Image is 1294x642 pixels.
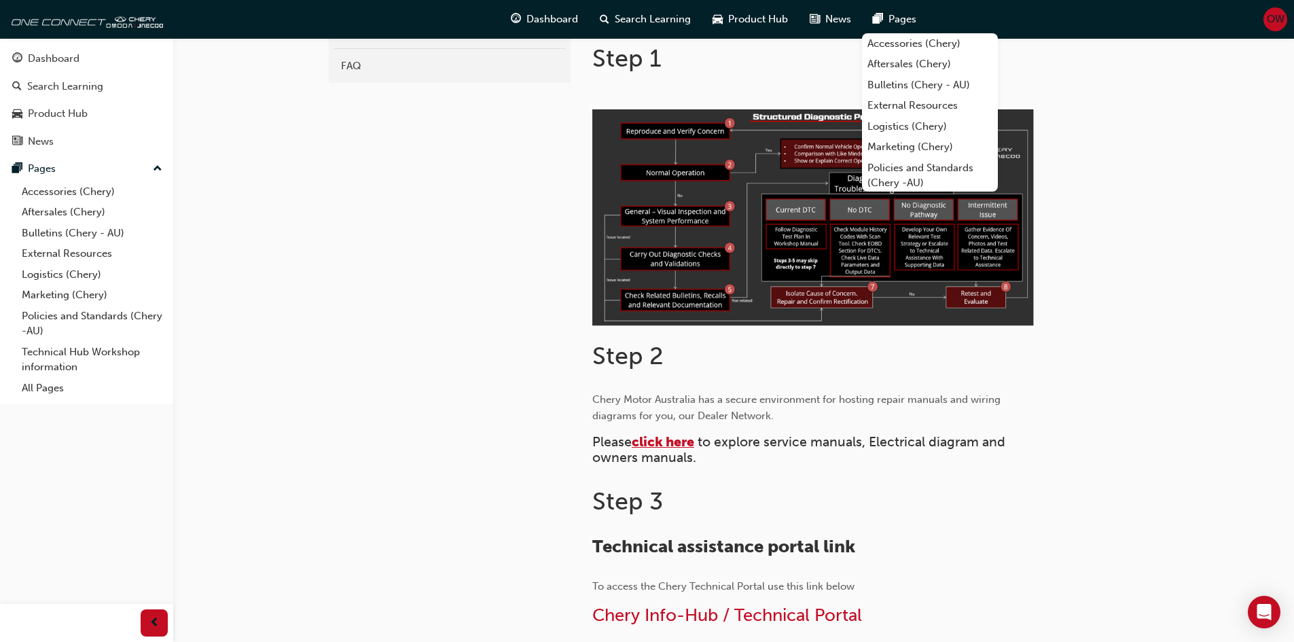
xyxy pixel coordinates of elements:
[27,79,103,94] div: Search Learning
[888,12,916,27] span: Pages
[16,243,168,264] a: External Resources
[28,106,88,122] div: Product Hub
[16,181,168,202] a: Accessories (Chery)
[5,101,168,126] a: Product Hub
[1263,7,1287,31] button: OW
[862,137,998,158] a: Marketing (Chery)
[862,116,998,137] a: Logistics (Chery)
[16,223,168,244] a: Bulletins (Chery - AU)
[600,11,609,28] span: search-icon
[16,378,168,399] a: All Pages
[873,11,883,28] span: pages-icon
[149,615,160,632] span: prev-icon
[16,285,168,306] a: Marketing (Chery)
[334,54,565,78] a: FAQ
[16,342,168,378] a: Technical Hub Workshop information
[810,11,820,28] span: news-icon
[862,158,998,194] a: Policies and Standards (Chery -AU)
[526,12,578,27] span: Dashboard
[862,54,998,75] a: Aftersales (Chery)
[28,51,79,67] div: Dashboard
[713,11,723,28] span: car-icon
[592,393,1003,422] span: Chery Motor Australia has a secure environment for hosting repair manuals and wiring diagrams for...
[5,74,168,99] a: Search Learning
[12,81,22,93] span: search-icon
[728,12,788,27] span: Product Hub
[589,5,702,33] a: search-iconSearch Learning
[825,12,851,27] span: News
[862,33,998,54] a: Accessories (Chery)
[632,434,694,450] a: click here
[862,5,927,33] a: pages-iconPages
[28,161,56,177] div: Pages
[1267,12,1284,27] span: OW
[5,156,168,181] button: Pages
[12,53,22,65] span: guage-icon
[5,46,168,71] a: Dashboard
[16,202,168,223] a: Aftersales (Chery)
[12,163,22,175] span: pages-icon
[592,486,663,516] span: Step 3
[615,12,691,27] span: Search Learning
[592,341,664,370] span: Step 2
[5,43,168,156] button: DashboardSearch LearningProduct HubNews
[592,43,662,73] span: Step 1
[702,5,799,33] a: car-iconProduct Hub
[12,108,22,120] span: car-icon
[153,160,162,178] span: up-icon
[592,605,862,626] a: Chery Info-Hub / Technical Portal
[12,136,22,148] span: news-icon
[592,434,1009,465] span: to explore service manuals, Electrical diagram and owners manuals.
[592,434,632,450] span: Please
[28,134,54,149] div: News
[500,5,589,33] a: guage-iconDashboard
[16,264,168,285] a: Logistics (Chery)
[592,536,855,557] span: Technical assistance portal link
[7,5,163,33] img: oneconnect
[1248,596,1280,628] div: Open Intercom Messenger
[5,129,168,154] a: News
[592,580,855,592] span: To access the Chery Technical Portal use this link below
[862,95,998,116] a: External Resources
[511,11,521,28] span: guage-icon
[862,75,998,96] a: Bulletins (Chery - AU)
[16,306,168,342] a: Policies and Standards (Chery -AU)
[341,58,558,74] div: FAQ
[799,5,862,33] a: news-iconNews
